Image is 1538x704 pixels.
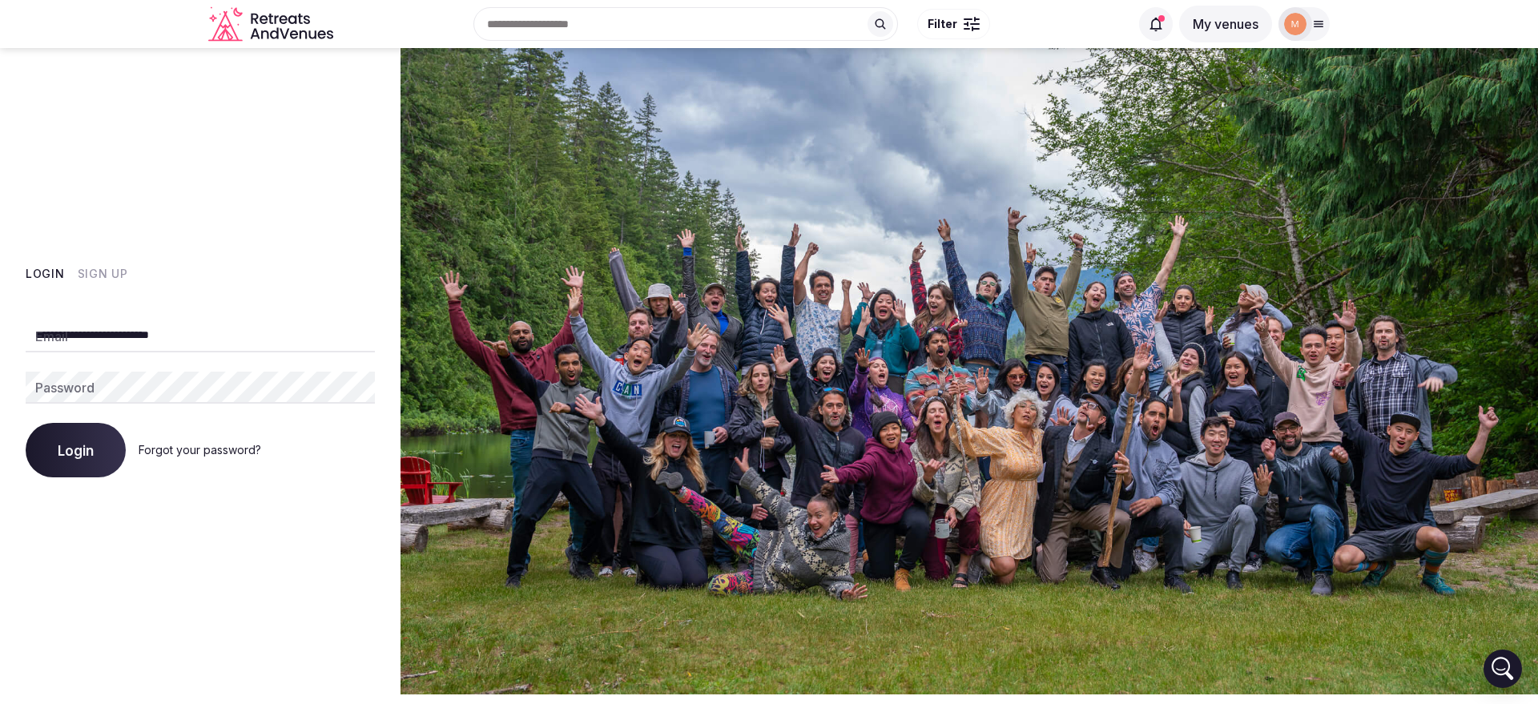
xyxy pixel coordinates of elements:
span: Login [58,442,94,458]
button: Sign Up [78,266,128,282]
svg: Retreats and Venues company logo [208,6,336,42]
button: Login [26,266,65,282]
img: marina [1284,13,1306,35]
div: Open Intercom Messenger [1484,650,1522,688]
a: Forgot your password? [139,443,261,457]
img: My Account Background [401,48,1538,694]
a: Visit the homepage [208,6,336,42]
button: Login [26,423,126,477]
button: Filter [917,9,990,39]
button: My venues [1179,6,1272,42]
a: My venues [1179,16,1272,32]
span: Filter [928,16,957,32]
